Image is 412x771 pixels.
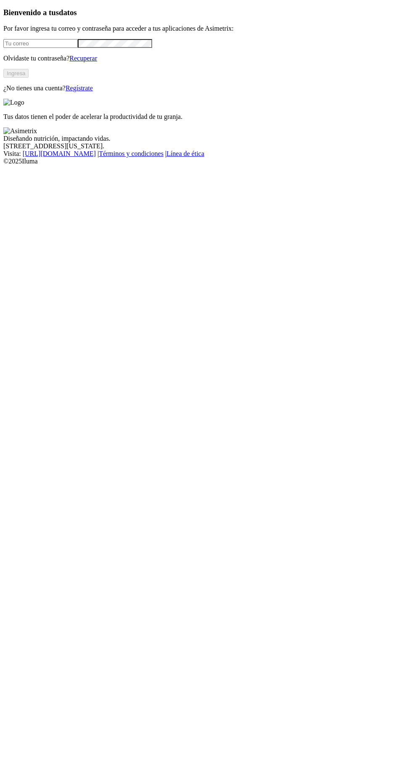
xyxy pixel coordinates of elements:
[166,150,204,157] a: Línea de ética
[3,135,409,142] div: Diseñando nutrición, impactando vidas.
[3,69,29,78] button: Ingresa
[99,150,164,157] a: Términos y condiciones
[3,142,409,150] div: [STREET_ADDRESS][US_STATE].
[3,113,409,121] p: Tus datos tienen el poder de acelerar la productividad de tu granja.
[59,8,77,17] span: datos
[23,150,96,157] a: [URL][DOMAIN_NAME]
[3,55,409,62] p: Olvidaste tu contraseña?
[69,55,97,62] a: Recuperar
[3,39,78,48] input: Tu correo
[66,84,93,92] a: Regístrate
[3,99,24,106] img: Logo
[3,127,37,135] img: Asimetrix
[3,8,409,17] h3: Bienvenido a tus
[3,150,409,158] div: Visita : | |
[3,84,409,92] p: ¿No tienes una cuenta?
[3,25,409,32] p: Por favor ingresa tu correo y contraseña para acceder a tus aplicaciones de Asimetrix:
[3,158,409,165] div: © 2025 Iluma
